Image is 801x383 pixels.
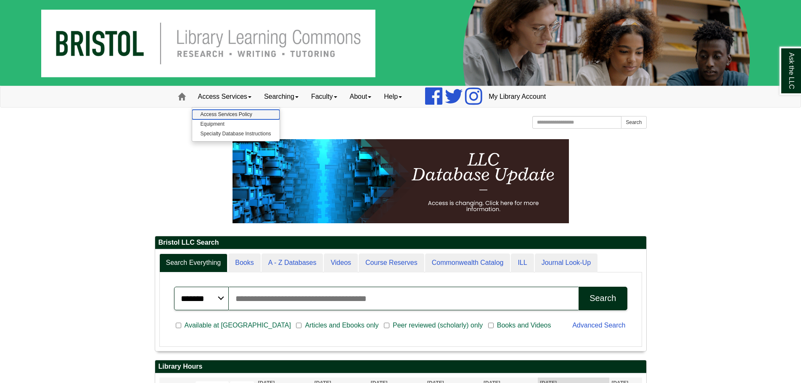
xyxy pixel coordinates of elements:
[425,254,510,272] a: Commonwealth Catalog
[305,86,344,107] a: Faculty
[192,129,280,139] a: Specialty Database Instructions
[181,320,294,330] span: Available at [GEOGRAPHIC_DATA]
[192,86,258,107] a: Access Services
[233,139,569,223] img: HTML tutorial
[621,116,646,129] button: Search
[344,86,378,107] a: About
[301,320,382,330] span: Articles and Ebooks only
[324,254,358,272] a: Videos
[579,287,627,310] button: Search
[192,110,280,119] a: Access Services Policy
[296,322,301,329] input: Articles and Ebooks only
[572,322,625,329] a: Advanced Search
[262,254,323,272] a: A - Z Databases
[482,86,552,107] a: My Library Account
[384,322,389,329] input: Peer reviewed (scholarly) only
[389,320,486,330] span: Peer reviewed (scholarly) only
[494,320,555,330] span: Books and Videos
[511,254,534,272] a: ILL
[488,322,494,329] input: Books and Videos
[155,236,646,249] h2: Bristol LLC Search
[155,360,646,373] h2: Library Hours
[378,86,408,107] a: Help
[359,254,424,272] a: Course Reserves
[159,254,228,272] a: Search Everything
[535,254,597,272] a: Journal Look-Up
[228,254,260,272] a: Books
[258,86,305,107] a: Searching
[590,293,616,303] div: Search
[176,322,181,329] input: Available at [GEOGRAPHIC_DATA]
[192,119,280,129] a: Equipment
